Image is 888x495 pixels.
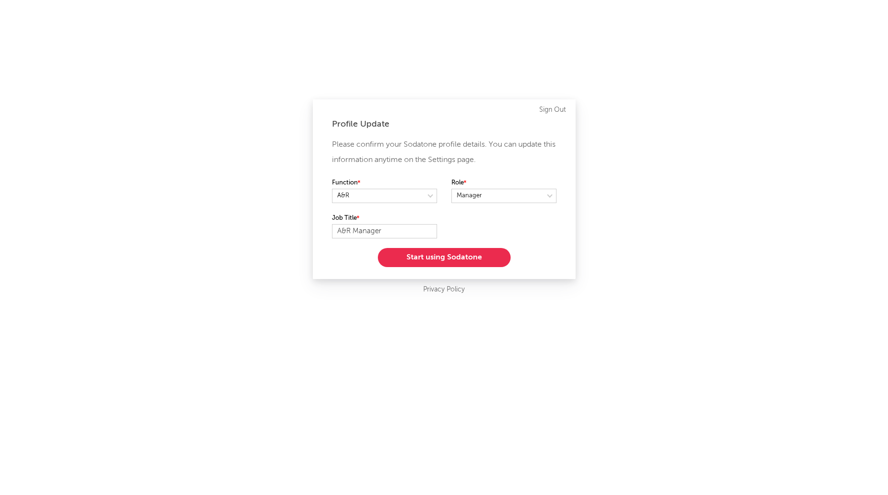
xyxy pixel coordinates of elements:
[423,284,465,296] a: Privacy Policy
[539,104,566,116] a: Sign Out
[378,248,511,267] button: Start using Sodatone
[332,213,437,224] label: Job Title
[332,137,556,168] p: Please confirm your Sodatone profile details. You can update this information anytime on the Sett...
[332,177,437,189] label: Function
[451,177,556,189] label: Role
[332,118,556,130] div: Profile Update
